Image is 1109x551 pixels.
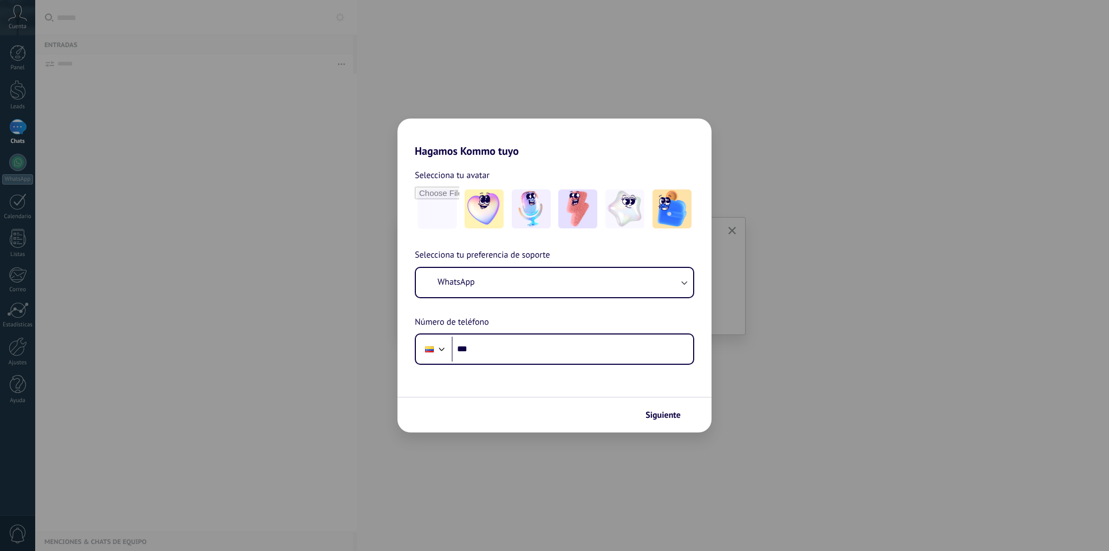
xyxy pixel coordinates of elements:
[512,189,551,228] img: -2.jpeg
[415,316,489,330] span: Número de teléfono
[641,406,695,424] button: Siguiente
[438,277,475,287] span: WhatsApp
[416,268,693,297] button: WhatsApp
[397,119,712,158] h2: Hagamos Kommo tuyo
[645,411,681,419] span: Siguiente
[653,189,692,228] img: -5.jpeg
[465,189,504,228] img: -1.jpeg
[419,338,440,360] div: Colombia: + 57
[558,189,597,228] img: -3.jpeg
[415,248,550,263] span: Selecciona tu preferencia de soporte
[605,189,644,228] img: -4.jpeg
[415,168,490,182] span: Selecciona tu avatar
